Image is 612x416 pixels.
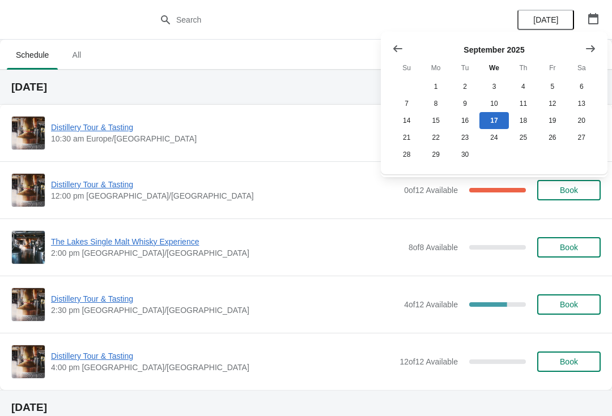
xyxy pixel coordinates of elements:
[509,95,538,112] button: Thursday September 11 2025
[404,300,458,309] span: 4 of 12 Available
[537,180,601,200] button: Book
[51,133,398,144] span: 10:30 am Europe/[GEOGRAPHIC_DATA]
[479,95,508,112] button: Wednesday September 10 2025
[537,351,601,372] button: Book
[392,95,421,112] button: Sunday September 7 2025
[538,112,567,129] button: Friday September 19 2025
[421,146,450,163] button: Monday September 29 2025
[450,146,479,163] button: Tuesday September 30 2025
[51,293,398,305] span: Distillery Tour & Tasting
[11,402,601,413] h2: [DATE]
[538,129,567,146] button: Friday September 26 2025
[404,186,458,195] span: 0 of 12 Available
[421,58,450,78] th: Monday
[421,129,450,146] button: Monday September 22 2025
[560,243,578,252] span: Book
[12,231,45,264] img: The Lakes Single Malt Whisky Experience | | 2:00 pm Europe/London
[51,362,394,373] span: 4:00 pm [GEOGRAPHIC_DATA]/[GEOGRAPHIC_DATA]
[509,112,538,129] button: Thursday September 18 2025
[560,300,578,309] span: Book
[533,15,558,24] span: [DATE]
[51,122,398,133] span: Distillery Tour & Tasting
[392,129,421,146] button: Sunday September 21 2025
[567,112,596,129] button: Saturday September 20 2025
[51,305,398,316] span: 2:30 pm [GEOGRAPHIC_DATA]/[GEOGRAPHIC_DATA]
[392,146,421,163] button: Sunday September 28 2025
[450,78,479,95] button: Tuesday September 2 2025
[567,78,596,95] button: Saturday September 6 2025
[567,129,596,146] button: Saturday September 27 2025
[509,78,538,95] button: Thursday September 4 2025
[538,58,567,78] th: Friday
[12,345,45,378] img: Distillery Tour & Tasting | | 4:00 pm Europe/London
[62,45,91,65] span: All
[176,10,459,30] input: Search
[51,190,398,201] span: 12:00 pm [GEOGRAPHIC_DATA]/[GEOGRAPHIC_DATA]
[450,58,479,78] th: Tuesday
[580,38,601,59] button: Show next month, October 2025
[392,112,421,129] button: Sunday September 14 2025
[51,179,398,190] span: Distillery Tour & Tasting
[421,95,450,112] button: Monday September 8 2025
[509,129,538,146] button: Thursday September 25 2025
[392,58,421,78] th: Sunday
[450,129,479,146] button: Tuesday September 23 2025
[11,82,601,93] h2: [DATE]
[560,186,578,195] span: Book
[537,294,601,315] button: Book
[537,237,601,258] button: Book
[51,236,403,247] span: The Lakes Single Malt Whisky Experience
[479,58,508,78] th: Wednesday
[567,58,596,78] th: Saturday
[388,38,408,59] button: Show previous month, August 2025
[421,112,450,129] button: Monday September 15 2025
[51,350,394,362] span: Distillery Tour & Tasting
[12,117,45,149] img: Distillery Tour & Tasting | | 10:30 am Europe/London
[479,78,508,95] button: Wednesday September 3 2025
[479,112,508,129] button: Today Wednesday September 17 2025
[12,288,45,321] img: Distillery Tour & Tasting | | 2:30 pm Europe/London
[509,58,538,78] th: Thursday
[51,247,403,259] span: 2:00 pm [GEOGRAPHIC_DATA]/[GEOGRAPHIC_DATA]
[538,95,567,112] button: Friday September 12 2025
[7,45,58,65] span: Schedule
[560,357,578,366] span: Book
[399,357,458,366] span: 12 of 12 Available
[567,95,596,112] button: Saturday September 13 2025
[421,78,450,95] button: Monday September 1 2025
[450,95,479,112] button: Tuesday September 9 2025
[450,112,479,129] button: Tuesday September 16 2025
[12,174,45,207] img: Distillery Tour & Tasting | | 12:00 pm Europe/London
[409,243,458,252] span: 8 of 8 Available
[517,10,574,30] button: [DATE]
[479,129,508,146] button: Wednesday September 24 2025
[538,78,567,95] button: Friday September 5 2025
